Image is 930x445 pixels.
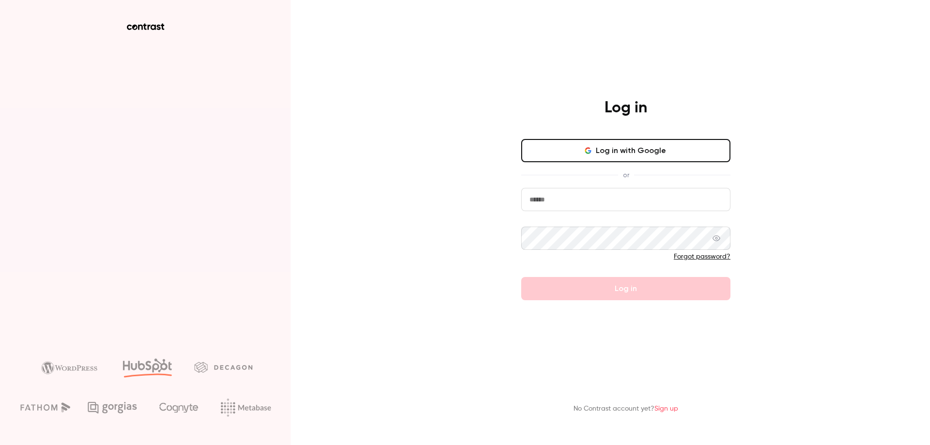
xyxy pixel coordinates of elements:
[618,170,634,180] span: or
[604,98,647,118] h4: Log in
[573,404,678,414] p: No Contrast account yet?
[194,362,252,372] img: decagon
[654,405,678,412] a: Sign up
[674,253,730,260] a: Forgot password?
[521,139,730,162] button: Log in with Google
